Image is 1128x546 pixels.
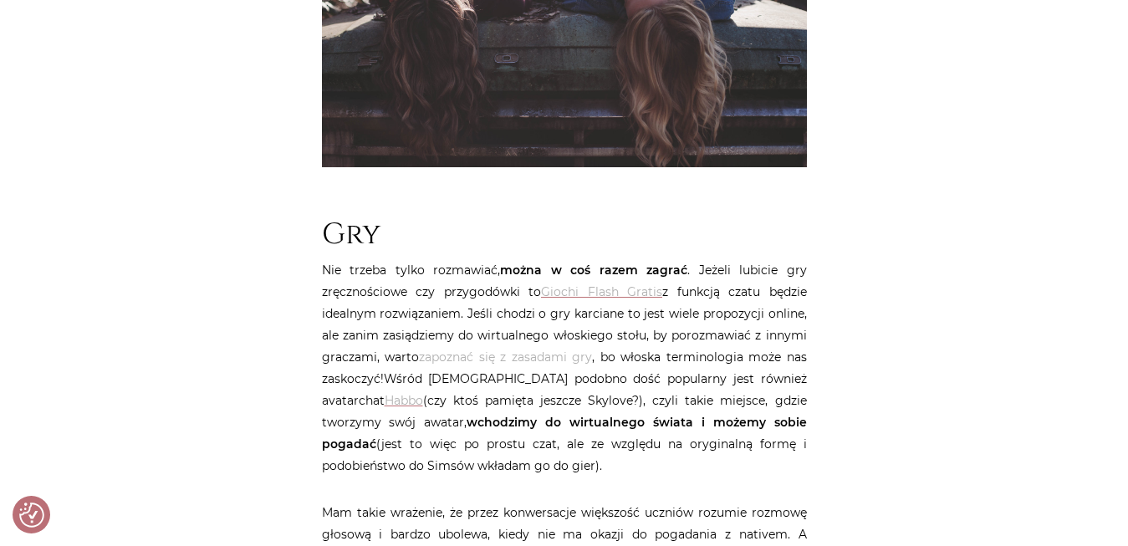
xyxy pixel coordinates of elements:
b: można w coś razem zagrać [500,263,687,278]
span: . Jeżeli lubicie gry zręcznościowe czy przygodówki to [322,263,807,299]
a: Giochi Flash Gratis [541,284,662,299]
button: Preferencje co do zgód [19,503,44,528]
span: Wśród [DEMOGRAPHIC_DATA] podobno dość popularny jest również avatarchat [322,371,807,408]
span: (jest to więc po prostu czat, ale ze względu na oryginalną formę i podobieństwo do Simsów wkładam... [322,436,807,473]
span: z funkcją czatu będzie idealnym rozwiązaniem. Jeśli chodzi o gry karciane to jest wiele propozycj... [322,284,807,386]
h1: Gry [322,217,807,253]
span: Nie trzeba tylko rozmawiać, [322,263,501,278]
span: (czy ktoś pamięta jeszcze Skylove?), czyli takie miejsce, gdzie tworzymy swój awatar, [322,393,807,430]
span: zapoznać się z zasadami gry [419,350,592,365]
a: Habbo [385,393,423,408]
img: Revisit consent button [19,503,44,528]
b: wchodzimy do wirtualnego świata i możemy sobie pogadać [322,415,807,452]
